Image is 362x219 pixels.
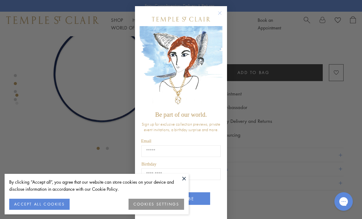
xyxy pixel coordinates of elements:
[141,139,151,143] span: Email
[140,26,222,108] img: c4a9eb12-d91a-4d4a-8ee0-386386f4f338.jpeg
[129,199,184,210] button: COOKIES SETTINGS
[152,17,210,22] img: Temple St. Clair
[141,162,156,166] span: Birthday
[9,178,184,193] div: By clicking “Accept all”, you agree that our website can store cookies on your device and disclos...
[155,111,207,118] span: Be part of our world.
[142,121,220,132] span: Sign up for exclusive collection previews, private event invitations, a birthday surprise and more.
[9,199,70,210] button: ACCEPT ALL COOKIES
[141,145,221,157] input: Email
[219,12,227,20] button: Close dialog
[331,190,356,213] iframe: Gorgias live chat messenger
